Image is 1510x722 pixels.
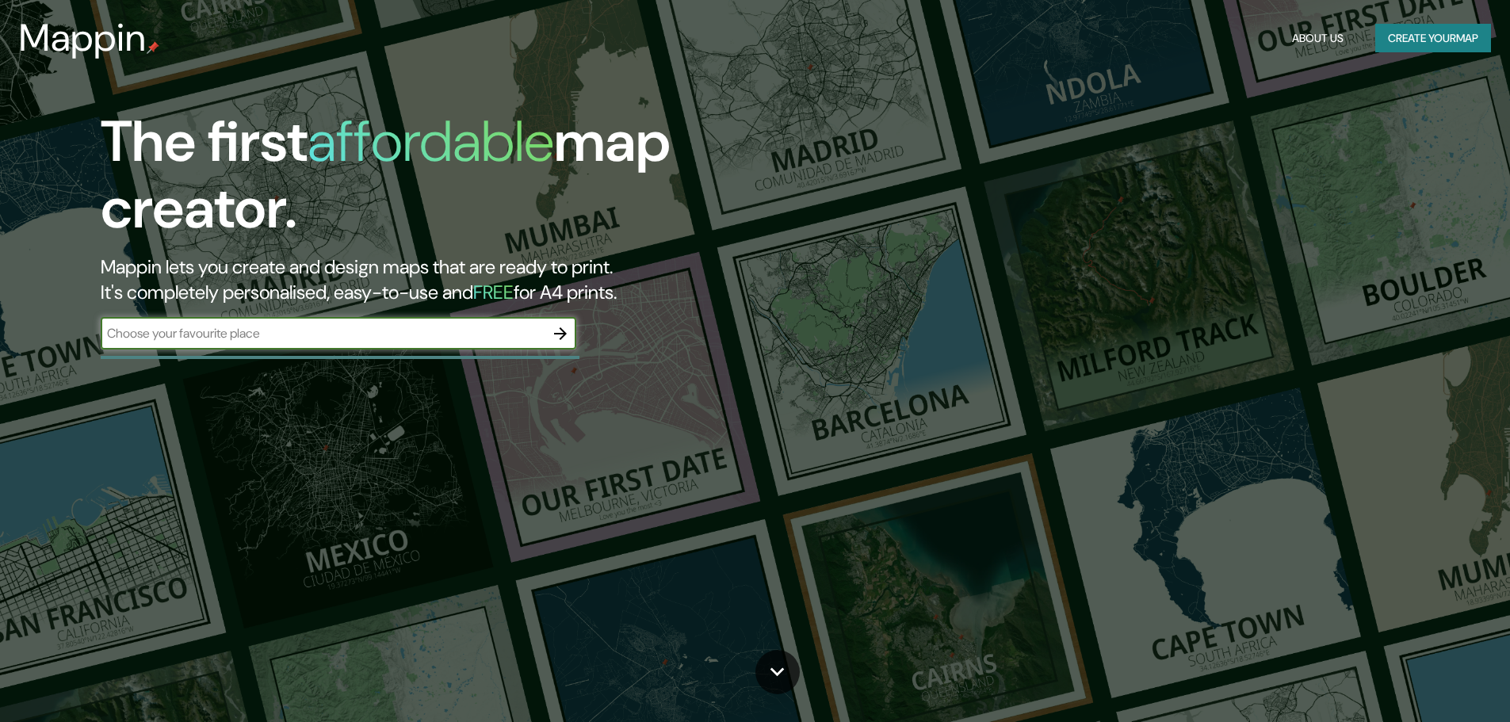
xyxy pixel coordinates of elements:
[1286,24,1350,53] button: About Us
[147,41,159,54] img: mappin-pin
[101,254,856,305] h2: Mappin lets you create and design maps that are ready to print. It's completely personalised, eas...
[308,105,554,178] h1: affordable
[101,109,856,254] h1: The first map creator.
[473,280,514,304] h5: FREE
[1375,24,1491,53] button: Create yourmap
[19,16,147,60] h3: Mappin
[101,324,545,342] input: Choose your favourite place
